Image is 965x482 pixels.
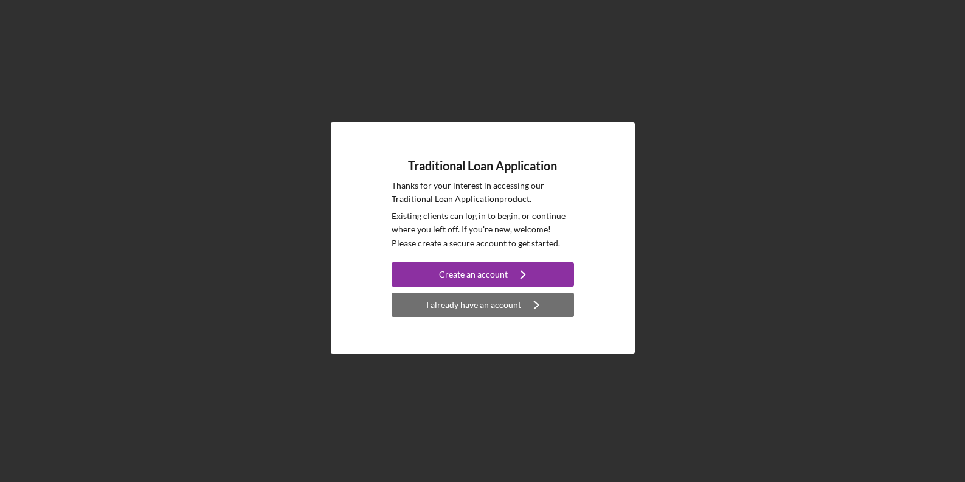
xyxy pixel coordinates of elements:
[439,262,508,287] div: Create an account
[426,293,521,317] div: I already have an account
[408,159,557,173] h4: Traditional Loan Application
[392,179,574,206] p: Thanks for your interest in accessing our Traditional Loan Application product.
[392,262,574,287] button: Create an account
[392,209,574,250] p: Existing clients can log in to begin, or continue where you left off. If you're new, welcome! Ple...
[392,262,574,290] a: Create an account
[392,293,574,317] button: I already have an account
